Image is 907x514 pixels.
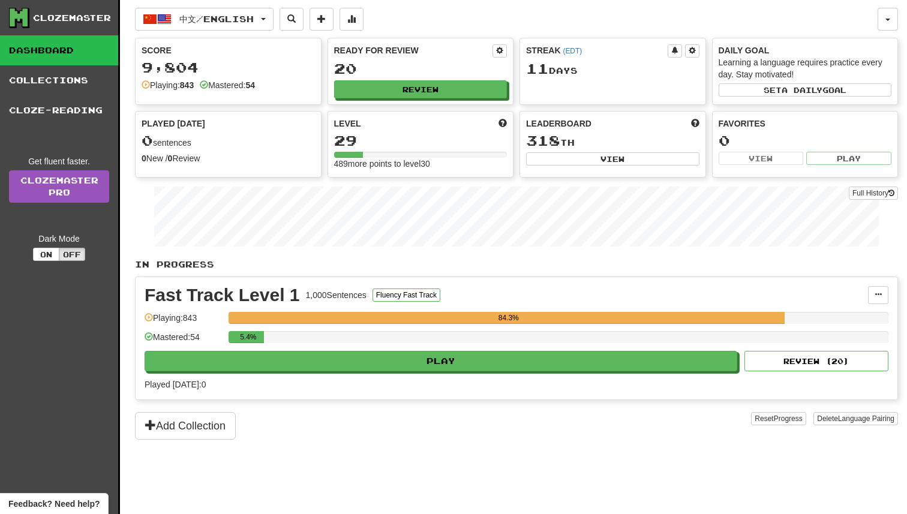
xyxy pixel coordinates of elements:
div: Playing: [142,79,194,91]
div: Fast Track Level 1 [145,286,300,304]
button: Play [145,351,737,371]
button: More stats [340,8,364,31]
button: DeleteLanguage Pairing [813,412,898,425]
button: Review (20) [744,351,888,371]
div: New / Review [142,152,315,164]
a: ClozemasterPro [9,170,109,203]
div: Mastered: 54 [145,331,223,351]
div: Learning a language requires practice every day. Stay motivated! [719,56,892,80]
span: Progress [774,414,803,423]
div: 9,804 [142,60,315,75]
div: Score [142,44,315,56]
strong: 0 [142,154,146,163]
button: Fluency Fast Track [373,288,440,302]
button: View [719,152,804,165]
strong: 843 [180,80,194,90]
div: Clozemaster [33,12,111,24]
div: sentences [142,133,315,149]
button: Play [806,152,891,165]
button: Add sentence to collection [310,8,334,31]
div: 0 [719,133,892,148]
span: a daily [782,86,822,94]
button: On [33,248,59,261]
div: 20 [334,61,507,76]
div: 29 [334,133,507,148]
p: In Progress [135,258,898,270]
span: Played [DATE]: 0 [145,380,206,389]
button: Review [334,80,507,98]
a: (EDT) [563,47,582,55]
div: Mastered: [200,79,255,91]
span: Open feedback widget [8,498,100,510]
span: Leaderboard [526,118,591,130]
span: Language Pairing [838,414,894,423]
div: 5.4% [232,331,264,343]
div: Favorites [719,118,892,130]
button: Seta dailygoal [719,83,892,97]
button: Off [59,248,85,261]
span: Score more points to level up [498,118,507,130]
strong: 54 [245,80,255,90]
button: Full History [849,187,898,200]
button: ResetProgress [751,412,806,425]
span: 11 [526,60,549,77]
span: Level [334,118,361,130]
strong: 0 [168,154,173,163]
div: 489 more points to level 30 [334,158,507,170]
button: 中文/English [135,8,274,31]
div: Daily Goal [719,44,892,56]
div: Get fluent faster. [9,155,109,167]
button: View [526,152,699,166]
span: 318 [526,132,560,149]
div: th [526,133,699,149]
span: This week in points, UTC [691,118,699,130]
div: Dark Mode [9,233,109,245]
button: Add Collection [135,412,236,440]
button: Search sentences [280,8,304,31]
div: Streak [526,44,668,56]
div: 1,000 Sentences [306,289,367,301]
div: Playing: 843 [145,312,223,332]
span: 中文 / English [179,14,254,24]
div: Ready for Review [334,44,493,56]
span: 0 [142,132,153,149]
div: 84.3% [232,312,785,324]
span: Played [DATE] [142,118,205,130]
div: Day s [526,61,699,77]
